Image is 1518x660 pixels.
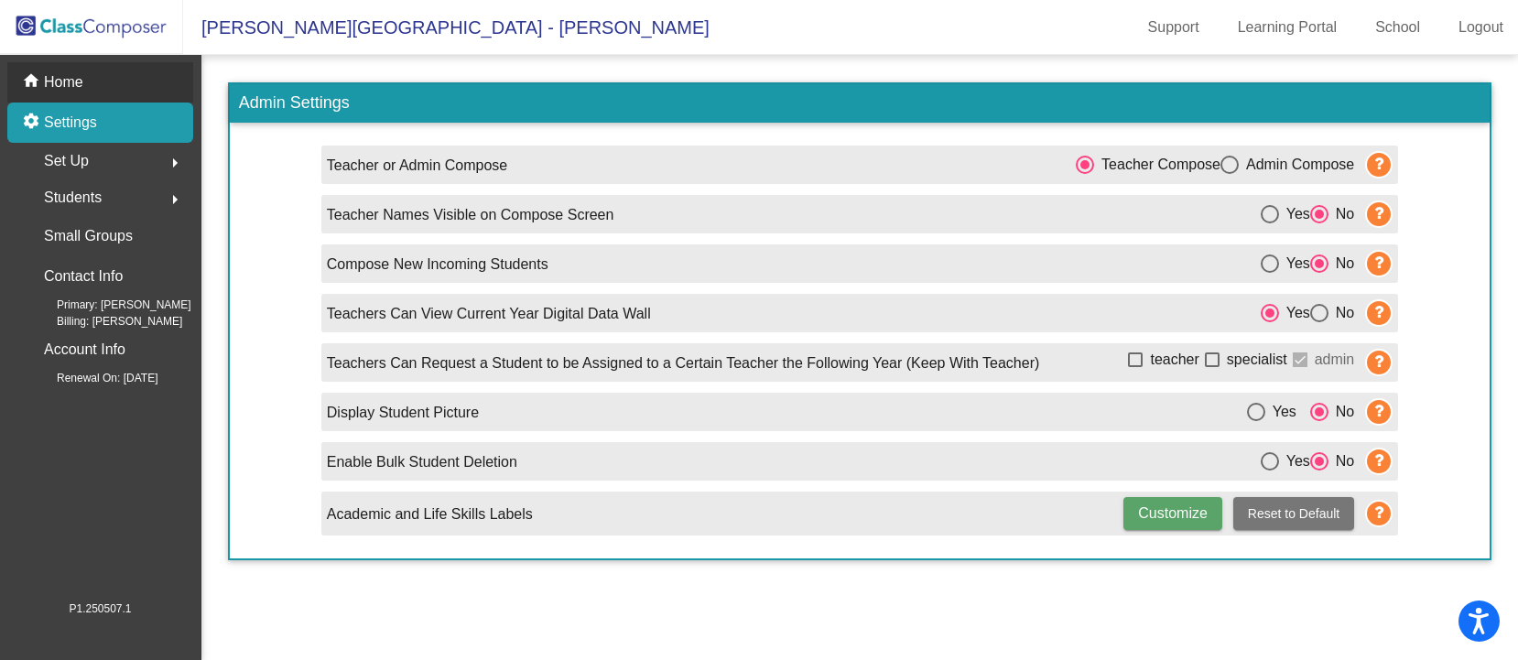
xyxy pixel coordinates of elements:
p: Small Groups [44,223,133,249]
mat-icon: arrow_right [164,189,186,211]
p: Teachers Can Request a Student to be Assigned to a Certain Teacher the Following Year (Keep With ... [327,352,1040,374]
span: Primary: [PERSON_NAME] [27,297,191,313]
span: specialist [1227,349,1287,371]
span: Reset to Default [1248,506,1339,521]
p: Teacher or Admin Compose [327,155,507,177]
p: Account Info [44,337,125,362]
div: Yes [1279,450,1310,472]
a: Learning Portal [1223,13,1352,42]
mat-icon: settings [22,112,44,134]
div: No [1328,302,1354,324]
mat-radio-group: Select an option [1261,449,1355,472]
div: No [1328,203,1354,225]
div: No [1328,401,1354,423]
p: Display Student Picture [327,402,479,424]
div: Yes [1279,203,1310,225]
div: Admin Compose [1239,154,1354,176]
div: No [1328,253,1354,275]
div: No [1328,450,1354,472]
span: Customize [1138,505,1208,521]
div: Yes [1279,253,1310,275]
mat-icon: home [22,71,44,93]
mat-radio-group: Select an option [1076,153,1354,176]
p: Compose New Incoming Students [327,254,548,276]
mat-radio-group: Select an option [1261,301,1355,324]
span: Renewal On: [DATE] [27,370,157,386]
a: School [1361,13,1435,42]
button: Reset to Default [1233,497,1354,530]
a: Logout [1444,13,1518,42]
p: Academic and Life Skills Labels [327,503,533,525]
mat-radio-group: Select an option [1261,202,1355,225]
mat-radio-group: Select an option [1261,252,1355,275]
a: Support [1133,13,1214,42]
span: Students [44,185,102,211]
p: Teachers Can View Current Year Digital Data Wall [327,303,651,325]
div: Teacher Compose [1094,154,1220,176]
span: teacher [1150,349,1198,371]
h3: Admin Settings [230,84,1490,123]
span: Set Up [44,148,89,174]
button: Customize [1123,497,1222,530]
div: Yes [1265,401,1296,423]
div: Yes [1279,302,1310,324]
p: Teacher Names Visible on Compose Screen [327,204,614,226]
span: [PERSON_NAME][GEOGRAPHIC_DATA] - [PERSON_NAME] [183,13,710,42]
p: Contact Info [44,264,123,289]
p: Enable Bulk Student Deletion [327,451,517,473]
mat-icon: arrow_right [164,152,186,174]
span: Billing: [PERSON_NAME] [27,313,182,330]
span: admin [1315,349,1355,371]
p: Home [44,71,83,93]
p: Settings [44,112,97,134]
mat-radio-group: Select an option [1247,400,1355,423]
